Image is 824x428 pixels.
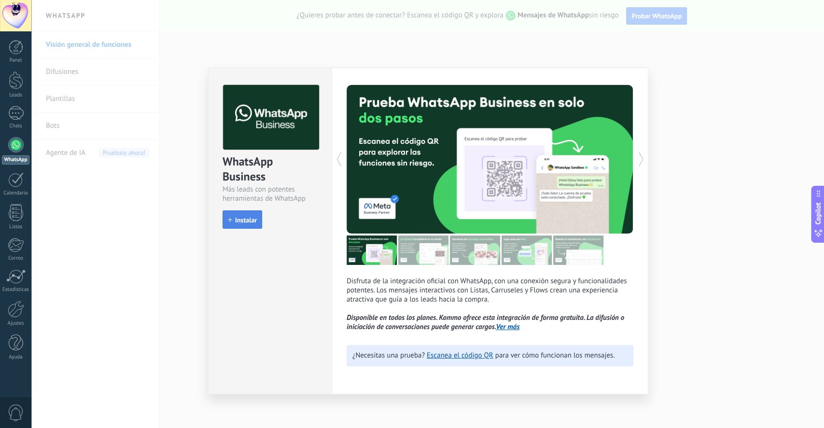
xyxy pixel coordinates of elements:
div: Ayuda [2,354,30,360]
div: Panel [2,57,30,64]
div: WhatsApp [2,155,29,165]
a: Escanea el código QR [427,351,493,360]
div: Estadísticas [2,287,30,293]
img: tour_image_62c9952fc9cf984da8d1d2aa2c453724.png [502,235,552,265]
div: Correo [2,255,30,262]
span: para ver cómo funcionan los mensajes. [495,351,615,360]
img: tour_image_cc27419dad425b0ae96c2716632553fa.png [398,235,448,265]
img: tour_image_1009fe39f4f058b759f0df5a2b7f6f06.png [450,235,500,265]
i: Disponible en todos los planes. Kommo ofrece esta integración de forma gratuita. La difusión o in... [347,313,624,331]
img: tour_image_7a4924cebc22ed9e3259523e50fe4fd6.png [347,235,397,265]
img: tour_image_cc377002d0016b7ebaeb4dbe65cb2175.png [553,235,603,265]
div: WhatsApp Business [223,154,318,185]
p: Disfruta de la integración oficial con WhatsApp, con una conexión segura y funcionalidades potent... [347,276,633,331]
span: ¿Necesitas una prueba? [352,351,425,360]
button: Instalar [223,210,262,229]
div: Más leads con potentes herramientas de WhatsApp [223,185,318,203]
div: Ajustes [2,320,30,327]
img: logo_main.png [223,85,319,150]
div: Calendario [2,190,30,196]
span: Instalar [235,217,257,223]
span: Copilot [813,202,823,224]
a: Ver más [496,322,519,331]
div: Chats [2,123,30,129]
div: Listas [2,224,30,230]
div: Leads [2,92,30,98]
